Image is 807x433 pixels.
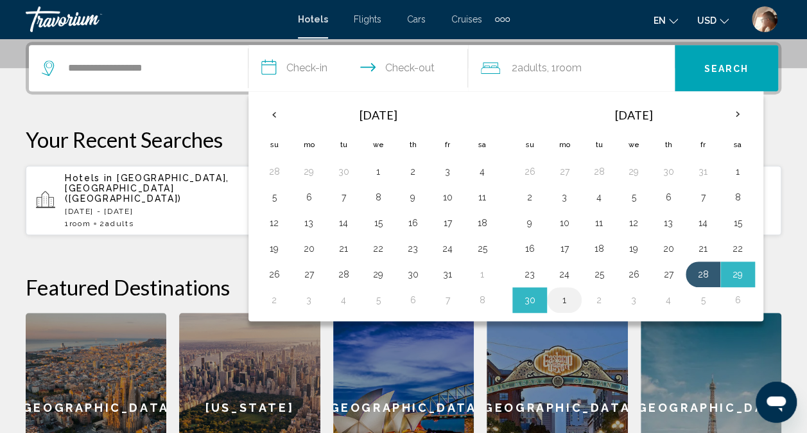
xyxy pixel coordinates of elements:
[623,265,644,283] button: Day 26
[100,219,134,228] span: 2
[554,291,575,309] button: Day 1
[654,15,666,26] span: en
[264,291,284,309] button: Day 2
[472,188,492,206] button: Day 11
[333,291,354,309] button: Day 4
[495,9,510,30] button: Extra navigation items
[437,291,458,309] button: Day 7
[354,14,381,24] a: Flights
[437,240,458,258] button: Day 24
[472,265,492,283] button: Day 1
[472,291,492,309] button: Day 8
[437,163,458,181] button: Day 3
[333,214,354,232] button: Day 14
[727,163,748,181] button: Day 1
[693,214,713,232] button: Day 14
[65,173,113,183] span: Hotels in
[264,240,284,258] button: Day 19
[333,163,354,181] button: Day 30
[519,291,540,309] button: Day 30
[727,188,748,206] button: Day 8
[727,291,748,309] button: Day 6
[368,265,388,283] button: Day 29
[105,219,134,228] span: Adults
[697,15,716,26] span: USD
[727,240,748,258] button: Day 22
[658,291,679,309] button: Day 4
[26,127,781,152] p: Your Recent Searches
[299,291,319,309] button: Day 3
[658,163,679,181] button: Day 30
[264,265,284,283] button: Day 26
[554,265,575,283] button: Day 24
[654,11,678,30] button: Change language
[556,62,582,74] span: Room
[589,214,609,232] button: Day 11
[693,291,713,309] button: Day 5
[298,14,328,24] a: Hotels
[727,265,748,283] button: Day 29
[519,188,540,206] button: Day 2
[407,14,426,24] a: Cars
[403,240,423,258] button: Day 23
[403,214,423,232] button: Day 16
[264,188,284,206] button: Day 5
[589,240,609,258] button: Day 18
[623,214,644,232] button: Day 12
[472,240,492,258] button: Day 25
[517,62,547,74] span: Adults
[720,100,755,129] button: Next month
[554,214,575,232] button: Day 10
[403,163,423,181] button: Day 2
[519,240,540,258] button: Day 16
[519,214,540,232] button: Day 9
[368,291,388,309] button: Day 5
[299,163,319,181] button: Day 29
[693,265,713,283] button: Day 28
[693,240,713,258] button: Day 21
[658,240,679,258] button: Day 20
[403,291,423,309] button: Day 6
[468,45,675,91] button: Travelers: 2 adults, 0 children
[623,163,644,181] button: Day 29
[69,219,91,228] span: Room
[554,188,575,206] button: Day 3
[693,188,713,206] button: Day 7
[437,265,458,283] button: Day 31
[368,163,388,181] button: Day 1
[472,163,492,181] button: Day 4
[589,188,609,206] button: Day 4
[29,45,778,91] div: Search widget
[554,240,575,258] button: Day 17
[554,163,575,181] button: Day 27
[589,265,609,283] button: Day 25
[748,6,781,33] button: User Menu
[26,165,269,236] button: Hotels in [GEOGRAPHIC_DATA], [GEOGRAPHIC_DATA] ([GEOGRAPHIC_DATA])[DATE] - [DATE]1Room2Adults
[727,214,748,232] button: Day 15
[472,214,492,232] button: Day 18
[704,64,749,74] span: Search
[333,265,354,283] button: Day 28
[752,6,777,32] img: Z
[658,265,679,283] button: Day 27
[658,214,679,232] button: Day 13
[299,188,319,206] button: Day 6
[589,291,609,309] button: Day 2
[623,240,644,258] button: Day 19
[519,163,540,181] button: Day 26
[26,274,781,300] h2: Featured Destinations
[403,265,423,283] button: Day 30
[248,45,468,91] button: Check in and out dates
[257,100,291,129] button: Previous month
[368,240,388,258] button: Day 22
[65,173,229,204] span: [GEOGRAPHIC_DATA], [GEOGRAPHIC_DATA] ([GEOGRAPHIC_DATA])
[65,219,91,228] span: 1
[437,188,458,206] button: Day 10
[437,214,458,232] button: Day 17
[65,207,259,216] p: [DATE] - [DATE]
[451,14,482,24] a: Cruises
[264,163,284,181] button: Day 28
